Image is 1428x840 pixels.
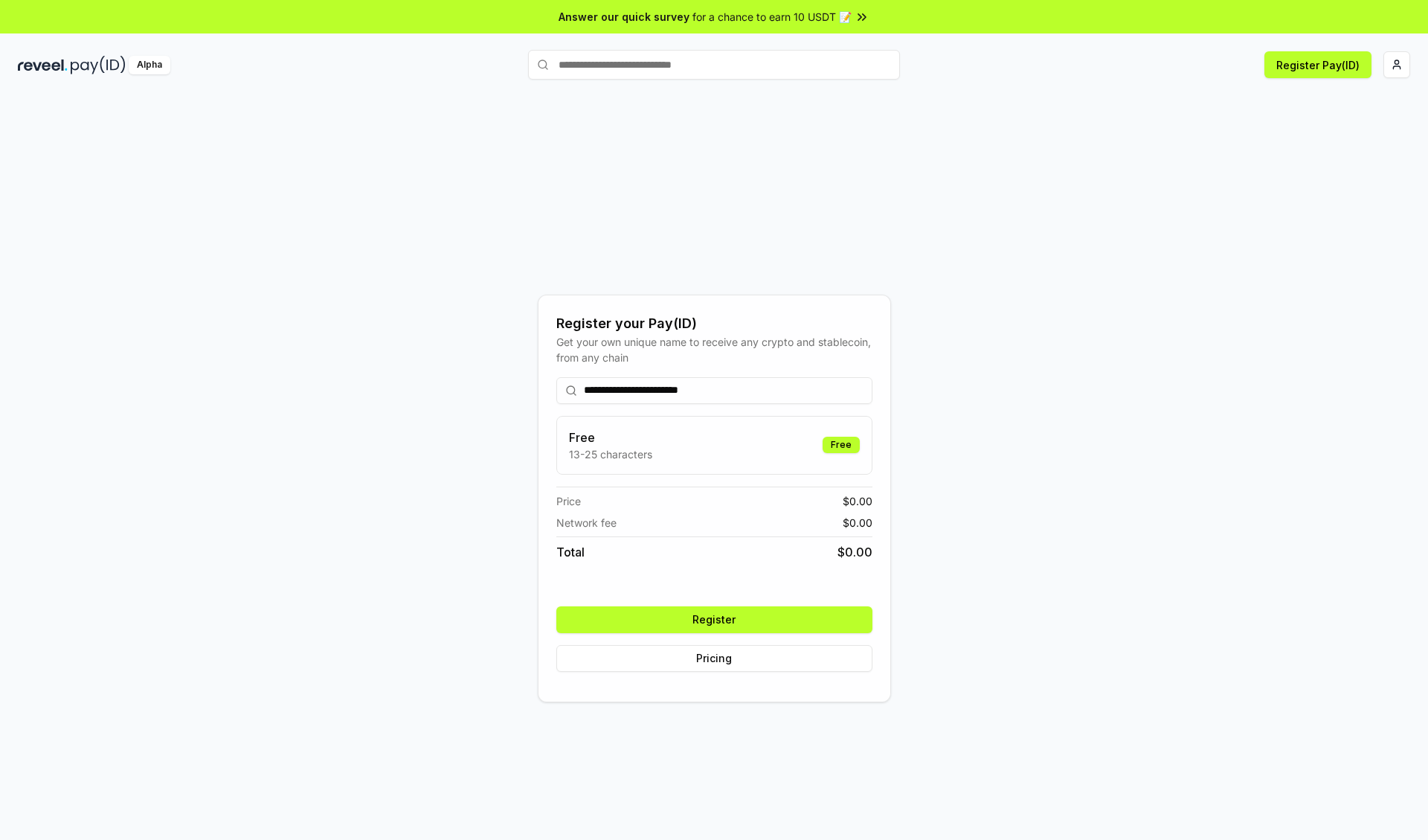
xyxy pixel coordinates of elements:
[843,493,872,509] span: $ 0.00
[556,606,872,633] button: Register
[556,493,581,509] span: Price
[556,543,585,561] span: Total
[1264,51,1371,78] button: Register Pay(ID)
[569,446,652,462] p: 13-25 characters
[569,429,652,446] h3: Free
[556,334,872,365] div: Get your own unique name to receive any crypto and stablecoin, from any chain
[18,56,68,74] img: reveel_dark
[692,9,852,25] span: for a chance to earn 10 USDT 📝
[556,645,872,672] button: Pricing
[71,56,126,74] img: pay_id
[556,515,617,530] span: Network fee
[843,515,872,530] span: $ 0.00
[556,313,872,334] div: Register your Pay(ID)
[559,9,689,25] span: Answer our quick survey
[129,56,170,74] div: Alpha
[823,437,860,453] div: Free
[837,543,872,561] span: $ 0.00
